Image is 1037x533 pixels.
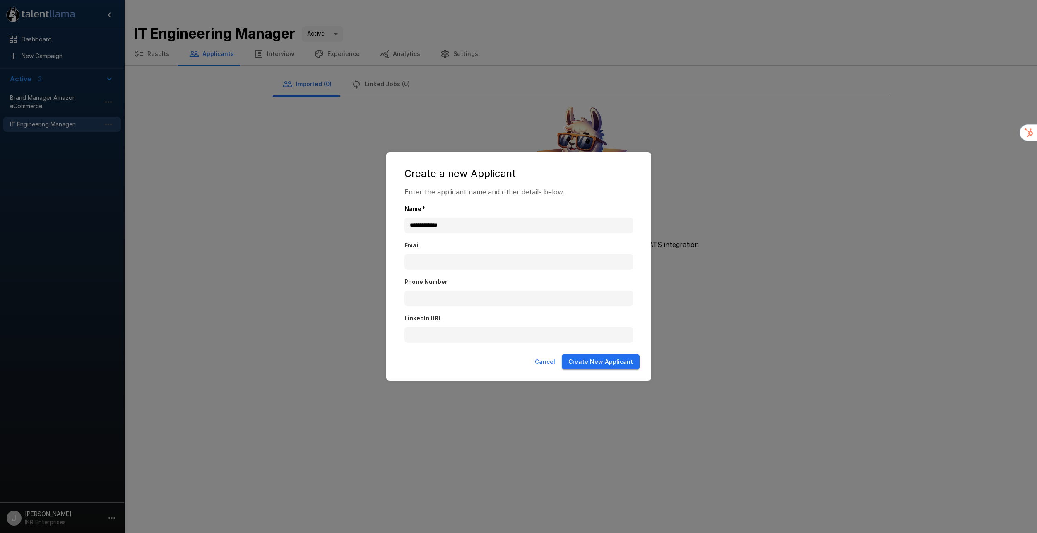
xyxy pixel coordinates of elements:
[532,354,558,370] button: Cancel
[404,187,633,197] p: Enter the applicant name and other details below.
[404,242,633,250] label: Email
[404,205,633,213] label: Name
[562,354,640,370] button: Create New Applicant
[404,278,633,286] label: Phone Number
[395,160,643,187] h2: Create a new Applicant
[404,315,633,323] label: LinkedIn URL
